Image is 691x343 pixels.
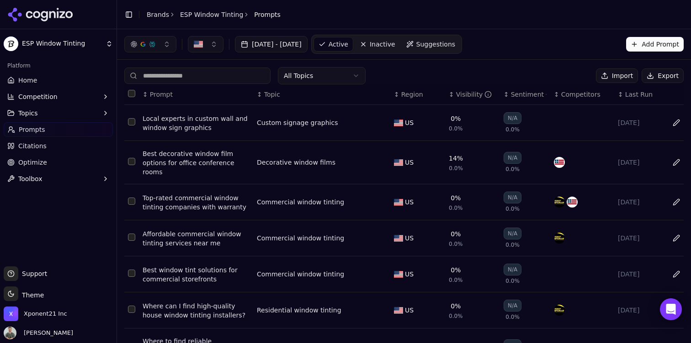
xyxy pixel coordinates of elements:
th: sentiment [500,84,550,105]
nav: breadcrumb [147,10,281,19]
th: Topic [253,84,390,105]
img: tint world [554,197,565,208]
button: Edit in sheet [669,115,684,130]
div: [DATE] [618,270,661,279]
div: Visibility [456,90,492,99]
a: Decorative window films [257,158,335,167]
button: Toolbox [4,171,113,186]
span: Topics [18,109,38,118]
span: 0.0% [449,312,463,320]
div: ↕Visibility [449,90,496,99]
div: ↕Sentiment [504,90,547,99]
div: N/A [504,192,521,203]
th: Competitors [550,84,614,105]
button: Select row 5 [128,270,135,277]
span: 0.0% [505,126,520,133]
span: US [405,158,414,167]
span: 0.0% [505,313,520,321]
button: Edit in sheet [669,231,684,245]
a: Custom signage graphics [257,118,338,127]
button: Select row 4 [128,234,135,241]
a: Brands [147,11,169,18]
a: Residential window tinting [257,306,341,315]
span: Competition [18,92,58,101]
span: 0.0% [449,165,463,172]
button: Select all rows [128,90,135,97]
button: Export [642,68,684,83]
th: brandMentionRate [445,84,500,105]
div: 0% [451,301,461,311]
div: N/A [504,264,521,275]
button: Add Prompt [626,37,684,52]
span: [PERSON_NAME] [20,329,73,337]
button: [DATE] - [DATE] [235,36,308,52]
button: Select row 6 [128,306,135,313]
a: Top-rated commercial window tinting companies with warranty [143,193,250,212]
img: US flag [394,120,403,126]
button: Select row 1 [128,118,135,125]
img: Chuck McCarthy [4,327,16,339]
button: Open user button [4,327,73,339]
button: Select row 3 [128,197,135,205]
div: 0% [451,229,461,239]
a: Local experts in custom wall and window sign graphics [143,114,250,132]
a: Citations [4,139,113,153]
a: Commercial window tinting [257,270,344,279]
button: Topics [4,106,113,120]
div: N/A [504,228,521,239]
img: american window film [567,197,578,208]
div: [DATE] [618,118,661,127]
a: Suggestions [402,37,460,52]
a: Commercial window tinting [257,197,344,207]
img: american window film [554,157,565,168]
span: Inactive [370,40,395,49]
div: Open Intercom Messenger [660,298,682,320]
a: Home [4,73,113,88]
span: Home [18,76,37,85]
span: 0.0% [505,241,520,249]
a: Best decorative window film options for office conference rooms [143,149,250,177]
span: 0.0% [449,240,463,248]
a: Active [314,37,353,52]
a: Where can I find high-quality house window tinting installers? [143,301,250,320]
button: Select row 2 [128,158,135,165]
a: Prompts [4,122,113,137]
div: N/A [504,152,521,164]
img: US flag [394,235,403,242]
span: US [405,118,414,127]
div: ↕Last Run [618,90,661,99]
span: 0.0% [449,125,463,132]
th: Prompt [139,84,253,105]
img: US flag [394,159,403,166]
a: Best window tint solutions for commercial storefronts [143,265,250,284]
span: Last Run [625,90,653,99]
span: Citations [18,141,47,151]
span: Suggestions [416,40,456,49]
div: N/A [504,300,521,312]
div: 14% [449,154,463,163]
div: ↕Competitors [554,90,611,99]
button: Edit in sheet [669,195,684,209]
img: tint world [554,233,565,244]
a: ESP Window Tinting [180,10,243,19]
span: Optimize [18,158,47,167]
a: Affordable commercial window tinting services near me [143,229,250,248]
img: tint world [554,305,565,316]
div: 0% [451,114,461,123]
button: Open organization switcher [4,307,67,321]
a: Inactive [355,37,400,52]
span: 0.0% [449,204,463,212]
div: ↕Region [394,90,441,99]
div: ↕Prompt [143,90,250,99]
span: Toolbox [18,174,43,183]
div: [DATE] [618,158,661,167]
button: Edit in sheet [669,267,684,281]
span: Competitors [561,90,601,99]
